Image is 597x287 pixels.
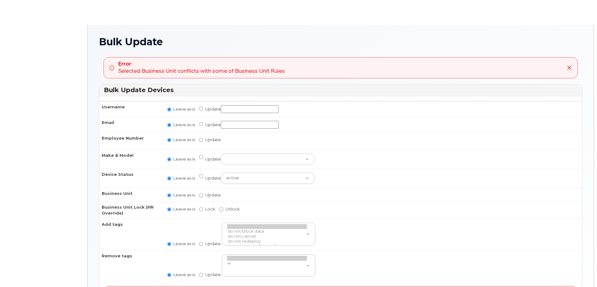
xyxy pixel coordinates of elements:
[199,192,221,198] label: Update
[199,137,221,143] label: Update
[199,242,203,246] input: Update
[99,117,162,132] th: Email
[167,138,171,142] input: Leave as is
[167,107,171,111] input: Leave as is
[227,229,307,234] option: do not block data
[227,239,307,244] option: do not redeploy
[199,121,279,129] label: Update
[99,150,162,169] th: Make & Model
[167,272,195,278] label: Leave as is
[99,201,162,218] th: Business Unit Lock (HR Override)
[199,138,203,142] input: Update
[221,121,279,129] input: Update
[167,175,195,181] label: Leave as is
[167,157,171,161] input: Leave as is
[221,105,279,113] input: Update
[99,36,582,47] h1: Bulk Update
[99,250,162,281] th: Remove tags
[167,242,171,246] input: Leave as is
[199,154,314,165] label: Update
[167,192,195,198] label: Leave as is
[219,207,223,211] input: Unlock
[167,176,171,181] input: Leave as is
[199,241,221,247] label: Update
[199,122,203,126] input: Update
[99,101,162,117] th: Username
[199,106,203,111] input: Update
[167,241,195,247] label: Leave as is
[99,132,162,150] th: Employee Number
[199,173,314,184] label: Update
[104,86,577,94] h3: Bulk Update Devices
[167,123,171,127] input: Leave as is
[227,234,307,239] option: do not cancel
[99,219,162,250] th: Add tags
[199,174,203,178] input: Update
[199,272,221,278] label: Update
[118,61,285,68] strong: Error
[199,206,215,212] label: Lock
[167,193,171,197] input: Leave as is
[199,193,203,197] input: Update
[99,169,162,188] th: Device Status
[167,106,195,112] label: Leave as is
[99,188,162,202] th: Business Unit
[167,156,195,162] label: Leave as is
[199,105,279,113] label: Update
[227,244,307,249] option: do not remove forwarding
[167,207,171,211] input: Leave as is
[167,122,195,128] label: Leave as is
[167,273,171,277] input: Leave as is
[199,207,203,211] input: Lock
[118,61,285,75] div: Selected Business Unit conflicts with some of Business Unit Rules
[167,206,195,212] label: Leave as is
[221,154,314,165] select: Update
[167,137,195,143] label: Leave as is
[219,206,240,212] label: Unlock
[199,155,203,159] input: Update
[199,273,203,277] input: Update
[221,173,314,184] select: Update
